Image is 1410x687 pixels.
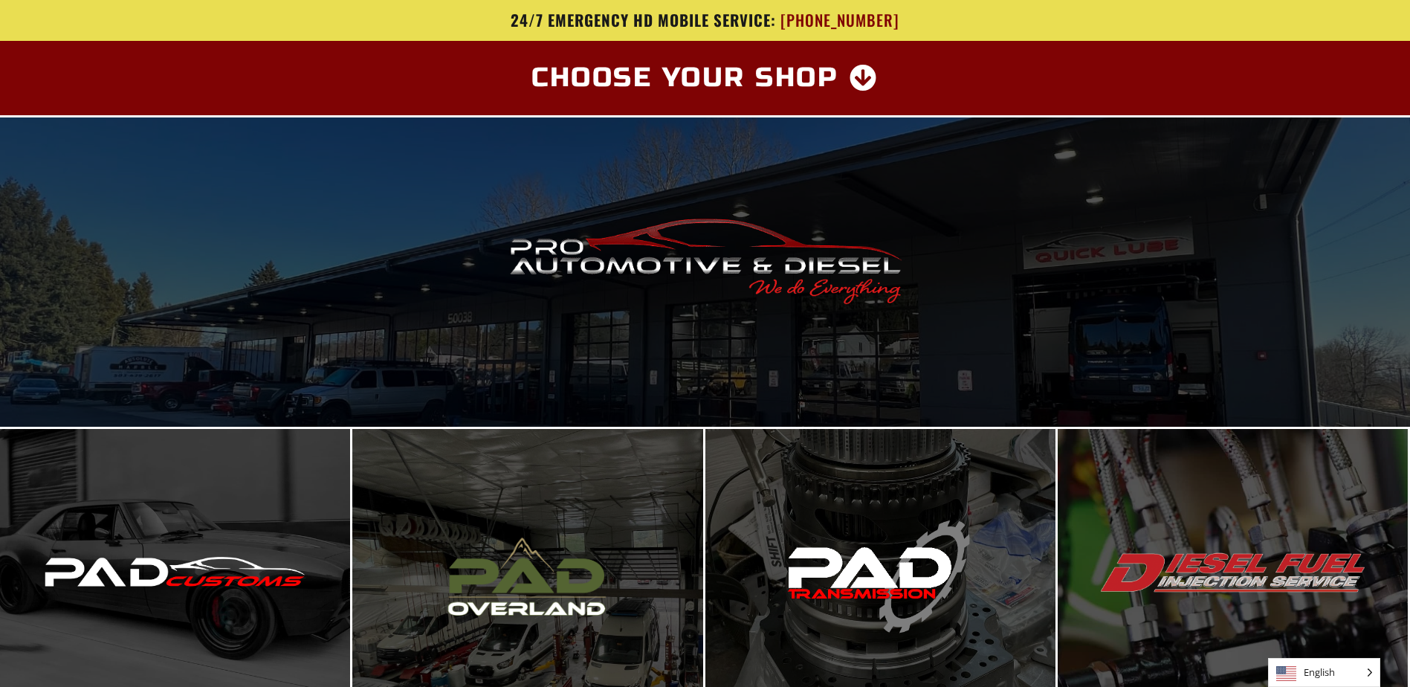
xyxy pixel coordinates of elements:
span: [PHONE_NUMBER] [780,11,899,30]
a: Choose Your Shop [514,56,896,100]
span: Choose Your Shop [531,65,838,91]
span: English [1269,659,1380,686]
aside: Language selected: English [1268,658,1380,687]
span: 24/7 Emergency HD Mobile Service: [511,8,776,31]
a: 24/7 Emergency HD Mobile Service: [PHONE_NUMBER] [271,11,1140,30]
